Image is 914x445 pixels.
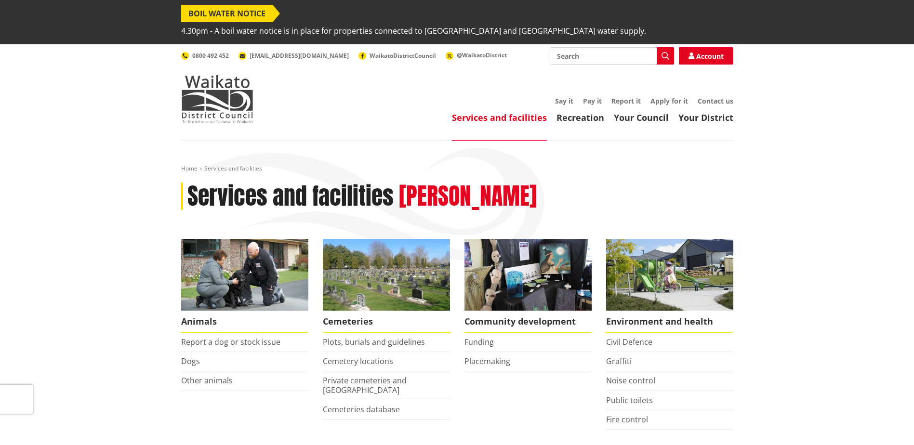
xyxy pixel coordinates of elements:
a: Fire control [606,414,648,425]
a: Your Council [614,112,669,123]
a: Report a dog or stock issue [181,337,280,347]
a: Your District [678,112,733,123]
h2: [PERSON_NAME] [399,183,537,210]
span: Community development [464,311,592,333]
a: Pay it [583,96,602,105]
a: Services and facilities [452,112,547,123]
a: Cemetery locations [323,356,393,366]
img: New housing in Pokeno [606,239,733,311]
a: Huntly Cemetery Cemeteries [323,239,450,333]
a: Recreation [556,112,604,123]
span: Environment and health [606,311,733,333]
img: Matariki Travelling Suitcase Art Exhibition [464,239,592,311]
a: Contact us [698,96,733,105]
h1: Services and facilities [187,183,394,210]
a: Home [181,164,198,172]
a: WaikatoDistrictCouncil [358,52,436,60]
a: Apply for it [650,96,688,105]
span: WaikatoDistrictCouncil [370,52,436,60]
a: Report it [611,96,641,105]
span: Cemeteries [323,311,450,333]
a: Cemeteries database [323,404,400,415]
span: @WaikatoDistrict [457,51,507,59]
a: Plots, burials and guidelines [323,337,425,347]
a: Account [679,47,733,65]
span: 4.30pm - A boil water notice is in place for properties connected to [GEOGRAPHIC_DATA] and [GEOGR... [181,22,646,39]
a: New housing in Pokeno Environment and health [606,239,733,333]
a: Public toilets [606,395,653,406]
a: Matariki Travelling Suitcase Art Exhibition Community development [464,239,592,333]
img: Waikato District Council - Te Kaunihera aa Takiwaa o Waikato [181,75,253,123]
a: Waikato District Council Animal Control team Animals [181,239,308,333]
nav: breadcrumb [181,165,733,173]
a: [EMAIL_ADDRESS][DOMAIN_NAME] [238,52,349,60]
a: Placemaking [464,356,510,366]
span: BOIL WATER NOTICE [181,5,273,22]
span: Services and facilities [204,164,262,172]
span: Animals [181,311,308,333]
a: Other animals [181,375,233,386]
img: Animal Control [181,239,308,311]
a: Noise control [606,375,655,386]
a: Say it [555,96,573,105]
span: [EMAIL_ADDRESS][DOMAIN_NAME] [250,52,349,60]
a: Private cemeteries and [GEOGRAPHIC_DATA] [323,375,407,395]
input: Search input [551,47,674,65]
a: 0800 492 452 [181,52,229,60]
a: Dogs [181,356,200,366]
a: Funding [464,337,494,347]
img: Huntly Cemetery [323,239,450,311]
span: 0800 492 452 [192,52,229,60]
a: @WaikatoDistrict [446,51,507,59]
a: Civil Defence [606,337,652,347]
a: Graffiti [606,356,632,366]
